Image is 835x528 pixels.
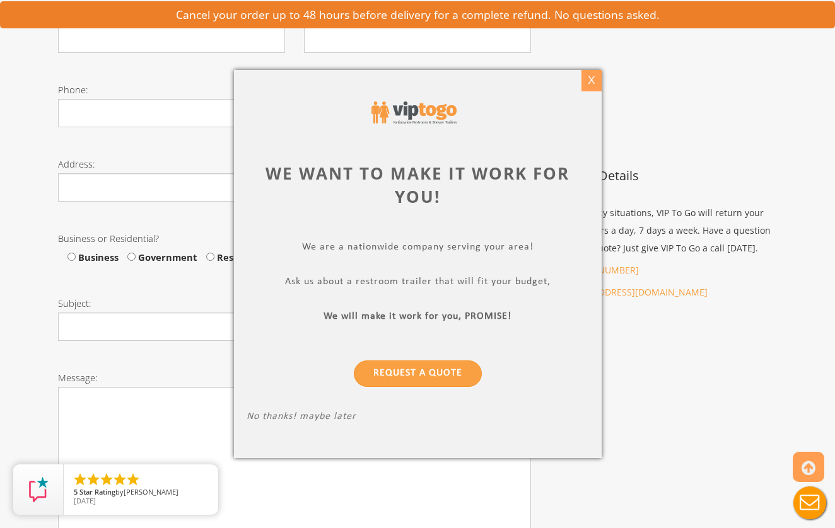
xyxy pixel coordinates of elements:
img: Review Rating [26,477,51,502]
span: Star Rating [79,487,115,496]
span: [DATE] [74,496,96,505]
a: Request a Quote [354,360,482,387]
li:  [99,472,114,487]
span: [PERSON_NAME] [124,487,178,496]
li:  [126,472,141,487]
div: We want to make it work for you! [247,162,589,209]
b: We will make it work for you, PROMISE! [324,311,511,321]
p: Ask us about a restroom trailer that will fit your budget, [247,276,589,290]
div: X [581,70,601,91]
li:  [86,472,101,487]
span: 5 [74,487,78,496]
li:  [112,472,127,487]
button: Live Chat [785,478,835,528]
span: by [74,488,208,497]
img: viptogo logo [371,101,457,123]
p: No thanks! maybe later [247,411,589,425]
p: We are a nationwide company serving your area! [247,241,589,256]
li:  [73,472,88,487]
